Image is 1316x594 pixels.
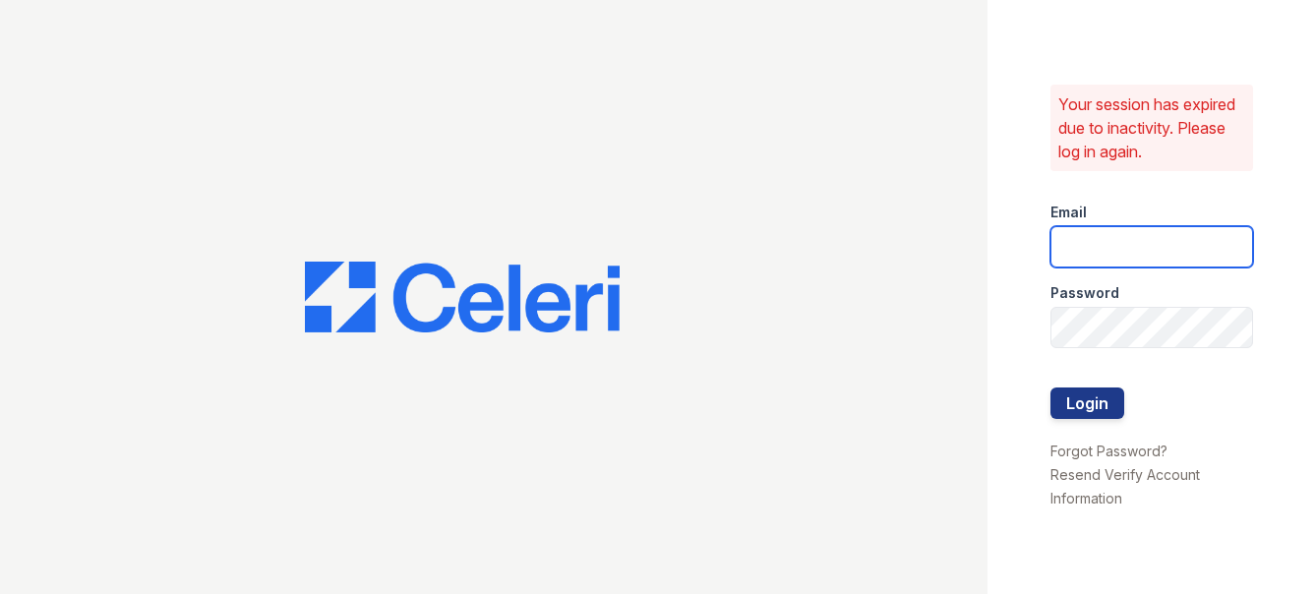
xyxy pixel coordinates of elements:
label: Password [1050,283,1119,303]
label: Email [1050,203,1087,222]
a: Forgot Password? [1050,443,1167,459]
button: Login [1050,387,1124,419]
p: Your session has expired due to inactivity. Please log in again. [1058,92,1246,163]
img: CE_Logo_Blue-a8612792a0a2168367f1c8372b55b34899dd931a85d93a1a3d3e32e68fde9ad4.png [305,262,620,332]
a: Resend Verify Account Information [1050,466,1200,506]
